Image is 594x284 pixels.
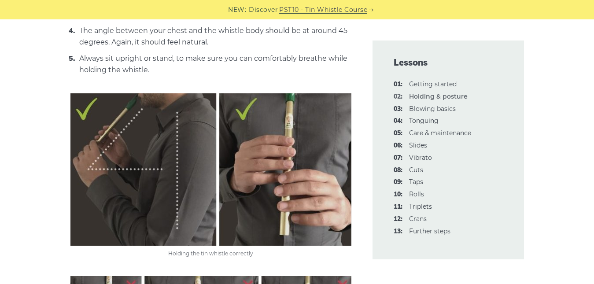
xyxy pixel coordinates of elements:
[77,25,351,48] li: The angle between your chest and the whistle body should be at around 45 degrees. Again, it shoul...
[394,153,402,163] span: 07:
[394,116,402,126] span: 04:
[409,92,468,100] strong: Holding & posture
[409,178,423,186] a: 09:Taps
[409,227,450,235] a: 13:Further steps
[394,128,402,139] span: 05:
[394,92,402,102] span: 02:
[394,165,402,176] span: 08:
[394,189,402,200] span: 10:
[409,129,471,137] a: 05:Care & maintenance
[409,215,427,223] a: 12:Crans
[394,226,402,237] span: 13:
[409,141,427,149] a: 06:Slides
[249,5,278,15] span: Discover
[394,202,402,212] span: 11:
[77,52,351,76] li: Always sit upright or stand, to make sure you can comfortably breathe while holding the whistle.
[228,5,246,15] span: NEW:
[394,140,402,151] span: 06:
[394,104,402,114] span: 03:
[409,166,423,174] a: 08:Cuts
[394,79,402,90] span: 01:
[394,177,402,188] span: 09:
[70,93,351,246] img: Holding the tin whistle correctly
[394,214,402,225] span: 12:
[409,203,432,210] a: 11:Triplets
[70,249,351,258] figcaption: Holding the tin whistle correctly
[409,117,439,125] a: 04:Tonguing
[279,5,367,15] a: PST10 - Tin Whistle Course
[409,190,424,198] a: 10:Rolls
[409,80,457,88] a: 01:Getting started
[394,56,503,69] span: Lessons
[409,105,456,113] a: 03:Blowing basics
[409,154,432,162] a: 07:Vibrato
